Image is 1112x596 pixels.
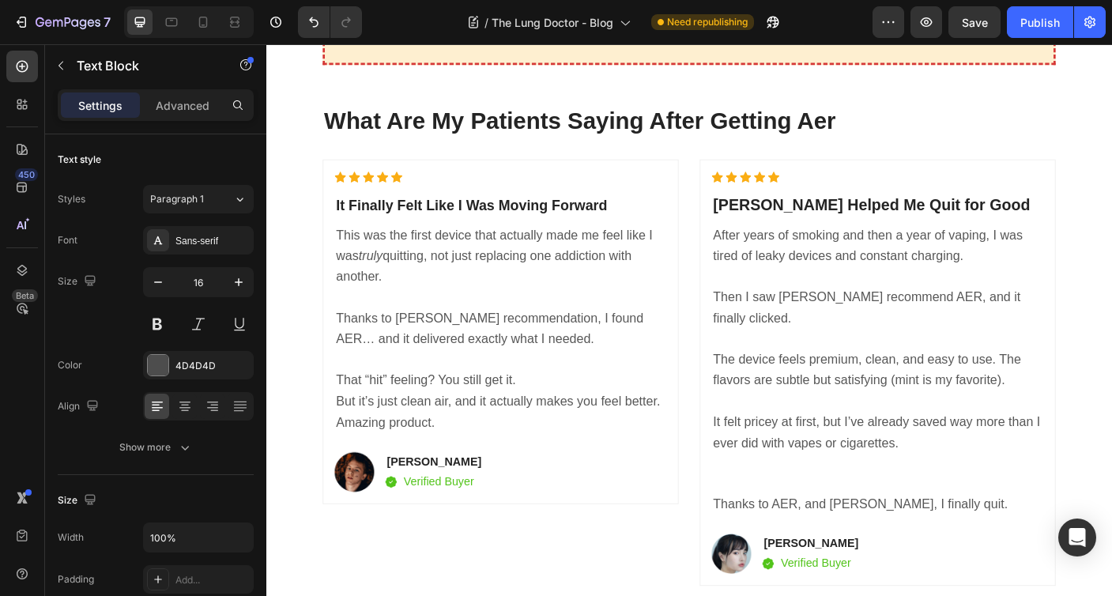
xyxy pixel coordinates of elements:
[501,275,846,315] span: Then I saw [PERSON_NAME] recommend AER, and it finally clicked.
[58,530,84,545] div: Width
[58,358,82,372] div: Color
[948,6,1001,38] button: Save
[175,573,250,587] div: Add...
[501,345,846,385] span: The device feels premium, clean, and easy to use. The flavors are subtle but satisfying (mint is ...
[78,97,123,114] p: Settings
[58,153,101,167] div: Text style
[298,6,362,38] div: Undo/Redo
[1058,519,1096,556] div: Open Intercom Messenger
[492,14,613,31] span: The Lung Doctor - Blog
[58,233,77,247] div: Font
[58,490,100,511] div: Size
[15,168,38,181] div: 450
[175,359,250,373] div: 4D4D4D
[577,572,656,591] p: Verified Buyer
[58,192,85,206] div: Styles
[501,170,857,190] span: [PERSON_NAME] Helped Me Quit for Good
[58,396,102,417] div: Align
[1007,6,1073,38] button: Publish
[962,16,988,29] span: Save
[58,271,100,292] div: Size
[175,234,250,248] div: Sans-serif
[1020,14,1060,31] div: Publish
[6,6,118,38] button: 7
[150,192,204,206] span: Paragraph 1
[667,15,748,29] span: Need republishing
[501,206,848,245] span: After years of smoking and then a year of vaping, I was tired of leaky devices and constant charg...
[144,523,253,552] input: Auto
[58,572,94,587] div: Padding
[143,185,254,213] button: Paragraph 1
[558,550,664,569] p: [PERSON_NAME]
[104,13,111,32] p: 7
[12,289,38,302] div: Beta
[156,97,209,114] p: Advanced
[499,549,544,594] img: Alt Image
[556,575,569,589] img: Alt Image
[77,56,211,75] p: Text Block
[266,44,1112,596] iframe: Design area
[119,439,193,455] div: Show more
[501,507,831,523] span: Thanks to AER, and [PERSON_NAME], I finally quit.
[484,14,488,31] span: /
[58,433,254,462] button: Show more
[501,415,868,455] span: It felt pricey at first, but I’ve already saved way more than I ever did with vapes or cigarettes.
